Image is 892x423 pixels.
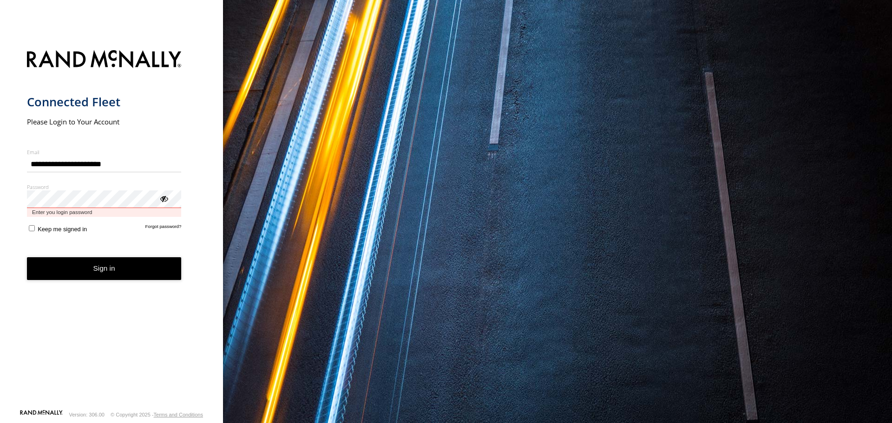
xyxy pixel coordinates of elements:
a: Visit our Website [20,410,63,419]
h2: Please Login to Your Account [27,117,182,126]
img: Rand McNally [27,48,182,72]
label: Email [27,149,182,156]
a: Forgot password? [145,224,182,233]
h1: Connected Fleet [27,94,182,110]
div: Version: 306.00 [69,412,105,417]
a: Terms and Conditions [154,412,203,417]
form: main [27,45,197,409]
label: Password [27,183,182,190]
span: Keep me signed in [38,226,87,233]
span: Enter you login password [27,208,182,217]
div: ViewPassword [159,194,168,203]
input: Keep me signed in [29,225,35,231]
div: © Copyright 2025 - [111,412,203,417]
button: Sign in [27,257,182,280]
